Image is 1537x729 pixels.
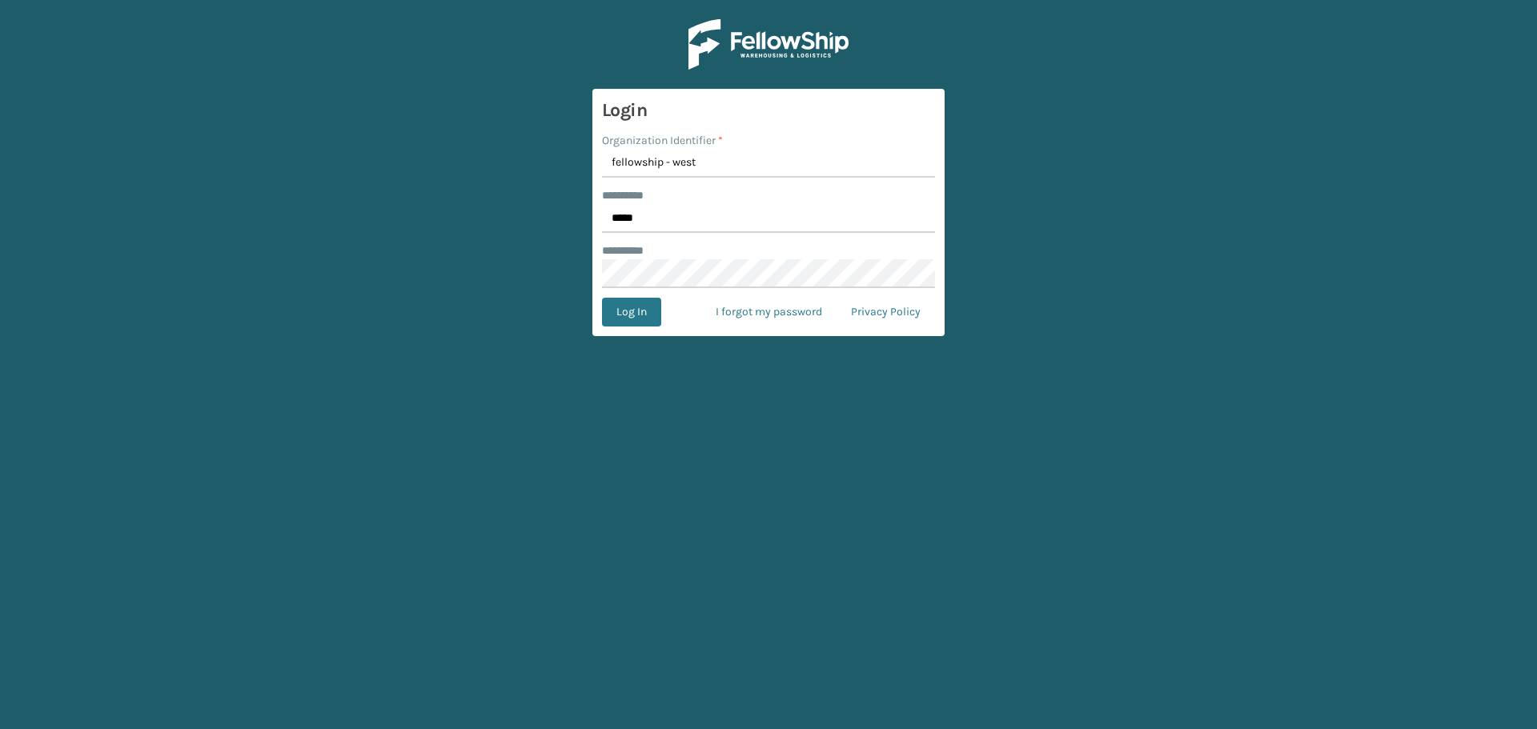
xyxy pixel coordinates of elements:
img: Logo [688,19,849,70]
label: Organization Identifier [602,132,723,149]
a: I forgot my password [701,298,837,326]
button: Log In [602,298,661,326]
h3: Login [602,98,935,122]
a: Privacy Policy [837,298,935,326]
